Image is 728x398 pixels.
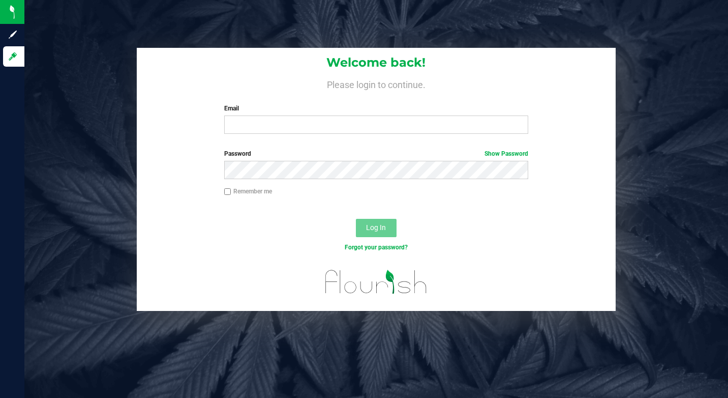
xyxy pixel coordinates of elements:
a: Show Password [484,150,528,157]
label: Remember me [224,187,272,196]
h4: Please login to continue. [137,77,616,90]
inline-svg: Sign up [8,30,18,40]
inline-svg: Log in [8,51,18,62]
span: Password [224,150,251,157]
label: Email [224,104,528,113]
span: Log In [366,223,386,232]
img: flourish_logo.svg [316,263,436,301]
h1: Welcome back! [137,56,616,69]
input: Remember me [224,188,231,195]
button: Log In [356,219,397,237]
a: Forgot your password? [345,244,408,251]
